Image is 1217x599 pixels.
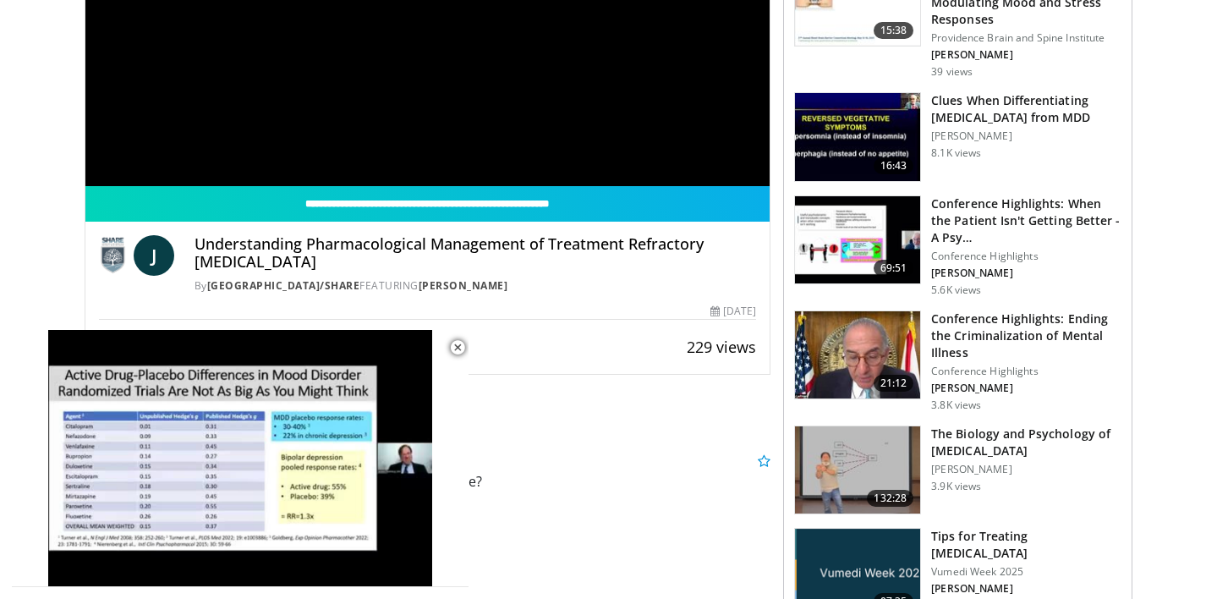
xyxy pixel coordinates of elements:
[795,196,920,284] img: 4362ec9e-0993-4580-bfd4-8e18d57e1d49.150x105_q85_crop-smart_upscale.jpg
[874,157,914,174] span: 16:43
[931,146,981,160] p: 8.1K views
[195,235,757,272] h4: Understanding Pharmacological Management of Treatment Refractory [MEDICAL_DATA]
[931,65,973,79] p: 39 views
[99,235,127,276] img: Silver Hill Hospital/SHARE
[867,490,913,507] span: 132:28
[931,565,1121,579] p: Vumedi Week 2025
[794,92,1121,182] a: 16:43 Clues When Differentiating [MEDICAL_DATA] from MDD [PERSON_NAME] 8.1K views
[207,278,360,293] a: [GEOGRAPHIC_DATA]/SHARE
[931,528,1121,562] h3: Tips for Treating [MEDICAL_DATA]
[794,426,1121,515] a: 132:28 The Biology and Psychology of [MEDICAL_DATA] [PERSON_NAME] 3.9K views
[931,283,981,297] p: 5.6K views
[874,260,914,277] span: 69:51
[931,31,1121,45] p: Providence Brain and Spine Institute
[931,129,1121,143] p: [PERSON_NAME]
[931,92,1121,126] h3: Clues When Differentiating [MEDICAL_DATA] from MDD
[931,48,1121,62] p: [PERSON_NAME]
[795,311,920,399] img: 1419e6f0-d69a-482b-b3ae-1573189bf46e.150x105_q85_crop-smart_upscale.jpg
[795,93,920,181] img: a6520382-d332-4ed3-9891-ee688fa49237.150x105_q85_crop-smart_upscale.jpg
[12,330,469,587] video-js: Video Player
[794,310,1121,412] a: 21:12 Conference Highlights: Ending the Criminalization of Mental Illness Conference Highlights [...
[931,382,1121,395] p: [PERSON_NAME]
[931,310,1121,361] h3: Conference Highlights: Ending the Criminalization of Mental Illness
[874,22,914,39] span: 15:38
[710,304,756,319] div: [DATE]
[687,337,756,357] span: 229 views
[441,330,474,365] button: Close
[931,195,1121,246] h3: Conference Highlights: When the Patient Isn't Getting Better - A Psy…
[931,250,1121,263] p: Conference Highlights
[931,398,981,412] p: 3.8K views
[931,365,1121,378] p: Conference Highlights
[931,267,1121,280] p: [PERSON_NAME]
[419,278,508,293] a: [PERSON_NAME]
[134,235,174,276] a: J
[931,582,1121,596] p: [PERSON_NAME]
[931,426,1121,459] h3: The Biology and Psychology of [MEDICAL_DATA]
[794,195,1121,297] a: 69:51 Conference Highlights: When the Patient Isn't Getting Better - A Psy… Conference Highlights...
[795,426,920,514] img: f8311eb0-496c-457e-baaa-2f3856724dd4.150x105_q85_crop-smart_upscale.jpg
[931,463,1121,476] p: [PERSON_NAME]
[195,278,757,294] div: By FEATURING
[931,480,981,493] p: 3.9K views
[874,375,914,392] span: 21:12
